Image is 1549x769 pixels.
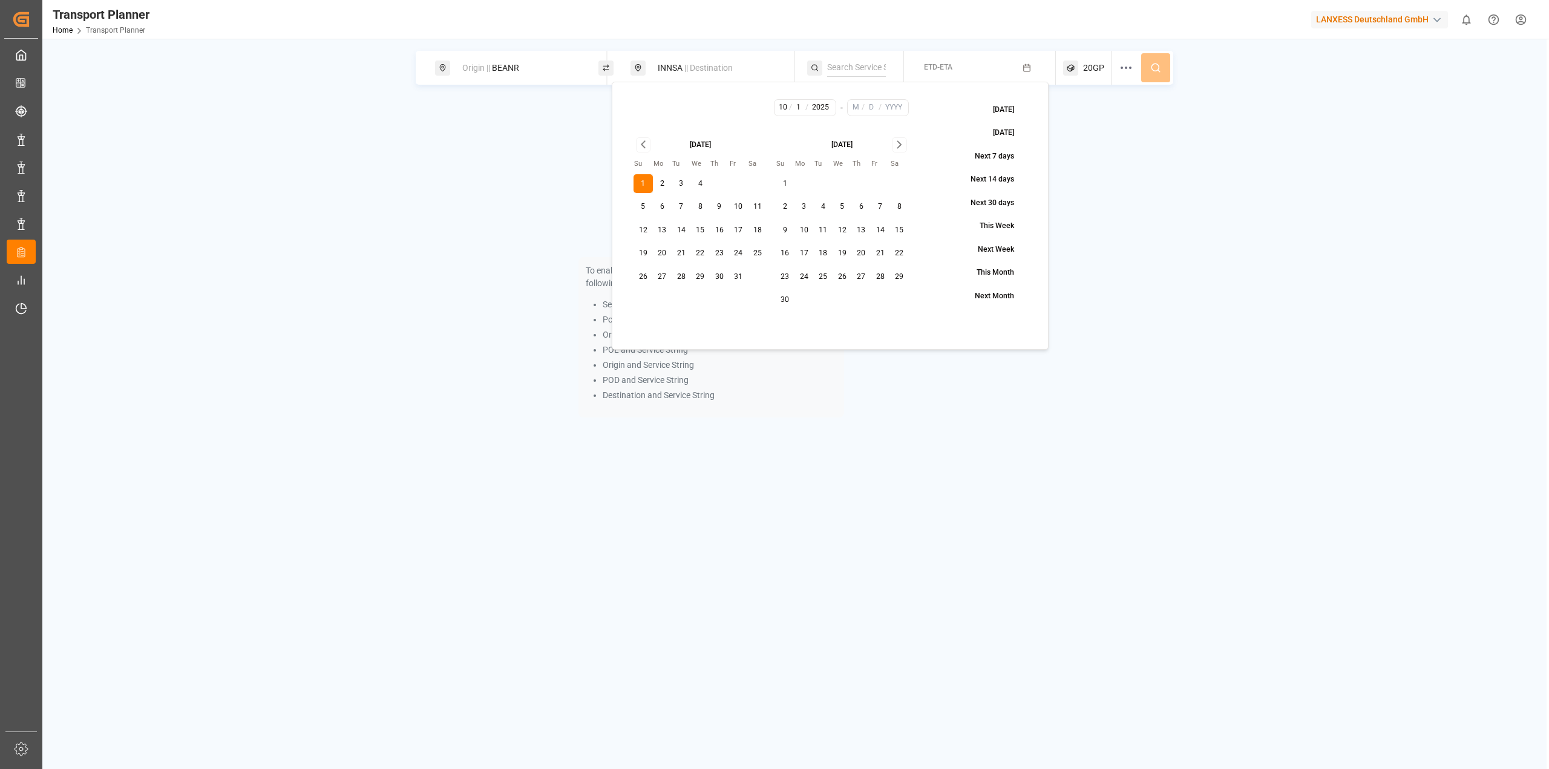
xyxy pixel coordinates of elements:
[864,102,879,113] input: D
[890,267,909,287] button: 29
[890,221,909,240] button: 15
[748,244,767,263] button: 25
[814,197,833,217] button: 4
[650,57,781,79] div: INNSA
[943,192,1027,214] button: Next 30 days
[603,374,837,387] li: POD and Service String
[814,244,833,263] button: 18
[833,267,852,287] button: 26
[871,267,890,287] button: 28
[710,267,729,287] button: 30
[776,267,795,287] button: 23
[653,221,672,240] button: 13
[672,221,691,240] button: 14
[831,140,853,151] div: [DATE]
[776,221,795,240] button: 9
[684,63,733,73] span: || Destination
[794,221,814,240] button: 10
[634,267,653,287] button: 26
[814,159,833,170] th: Tuesday
[653,267,672,287] button: 27
[949,263,1027,284] button: This Month
[672,197,691,217] button: 7
[794,197,814,217] button: 3
[776,244,795,263] button: 16
[950,239,1027,260] button: Next Week
[1311,8,1453,31] button: LANXESS Deutschland GmbH
[833,197,852,217] button: 5
[965,123,1027,144] button: [DATE]
[789,102,792,113] span: /
[777,102,790,113] input: M
[53,26,73,34] a: Home
[852,267,871,287] button: 27
[672,244,691,263] button: 21
[691,267,710,287] button: 29
[748,159,767,170] th: Saturday
[691,159,710,170] th: Wednesday
[890,159,909,170] th: Saturday
[833,221,852,240] button: 12
[603,298,837,311] li: Service String
[729,197,748,217] button: 10
[748,221,767,240] button: 18
[850,102,862,113] input: M
[603,389,837,402] li: Destination and Service String
[794,244,814,263] button: 17
[776,197,795,217] button: 2
[776,290,795,310] button: 30
[794,159,814,170] th: Monday
[748,197,767,217] button: 11
[1311,11,1448,28] div: LANXESS Deutschland GmbH
[947,146,1027,167] button: Next 7 days
[892,137,907,152] button: Go to next month
[672,174,691,194] button: 3
[729,159,748,170] th: Friday
[710,244,729,263] button: 23
[691,244,710,263] button: 22
[729,267,748,287] button: 31
[586,264,837,290] p: To enable searching, add ETA, ETD, containerType and one of the following:
[890,197,909,217] button: 8
[827,59,886,77] input: Search Service String
[776,174,795,194] button: 1
[814,221,833,240] button: 11
[691,197,710,217] button: 8
[729,244,748,263] button: 24
[603,359,837,371] li: Origin and Service String
[690,140,711,151] div: [DATE]
[965,99,1027,120] button: [DATE]
[462,63,490,73] span: Origin ||
[852,197,871,217] button: 6
[947,286,1027,307] button: Next Month
[1083,62,1104,74] span: 20GP
[634,197,653,217] button: 5
[840,99,843,116] div: -
[603,313,837,326] li: Port Pair
[653,174,672,194] button: 2
[653,197,672,217] button: 6
[952,216,1027,237] button: This Week
[852,159,871,170] th: Thursday
[729,221,748,240] button: 17
[634,174,653,194] button: 1
[911,56,1049,80] button: ETD-ETA
[871,221,890,240] button: 14
[710,221,729,240] button: 16
[1453,6,1480,33] button: show 0 new notifications
[794,267,814,287] button: 24
[814,267,833,287] button: 25
[852,244,871,263] button: 20
[691,221,710,240] button: 15
[636,137,651,152] button: Go to previous month
[833,244,852,263] button: 19
[879,102,882,113] span: /
[776,159,795,170] th: Sunday
[805,102,808,113] span: /
[1480,6,1507,33] button: Help Center
[455,57,586,79] div: BEANR
[852,221,871,240] button: 13
[653,244,672,263] button: 20
[862,102,865,113] span: /
[710,159,729,170] th: Thursday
